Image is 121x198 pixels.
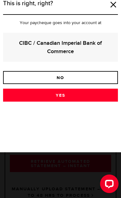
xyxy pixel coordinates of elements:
[95,172,121,198] iframe: LiveChat chat widget
[3,71,118,84] a: No
[3,21,118,25] p: Your paycheque goes into your account at
[8,39,113,56] strong: CIBC / Canadian Imperial Bank of Commerce
[3,89,118,102] a: Yes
